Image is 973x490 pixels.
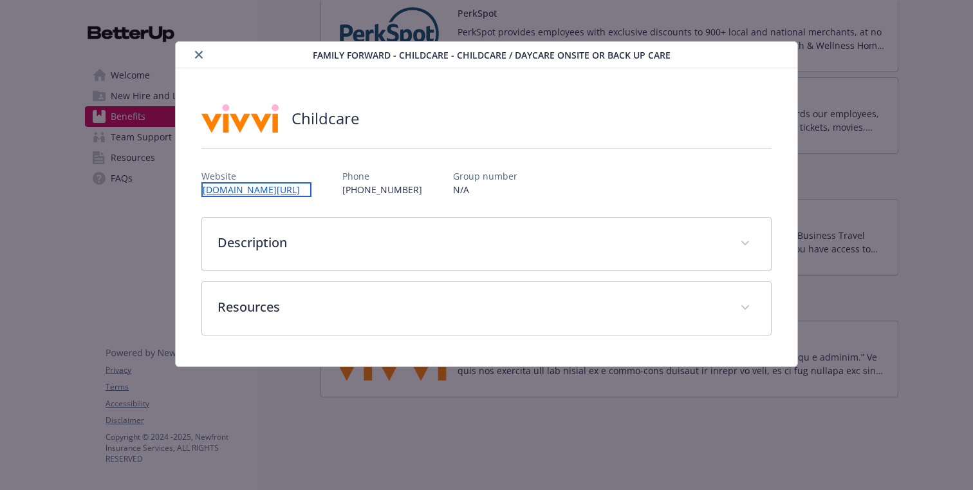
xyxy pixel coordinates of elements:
[202,282,771,335] div: Resources
[342,183,422,196] p: [PHONE_NUMBER]
[218,233,725,252] p: Description
[453,169,517,183] p: Group number
[202,218,771,270] div: Description
[313,48,671,62] span: Family Forward - Childcare - Childcare / Daycare onsite or back up care
[201,169,311,183] p: Website
[218,297,725,317] p: Resources
[97,41,876,367] div: details for plan Family Forward - Childcare - Childcare / Daycare onsite or back up care
[191,47,207,62] button: close
[342,169,422,183] p: Phone
[292,108,359,129] h2: Childcare
[201,99,279,138] img: Vivvi
[453,183,517,196] p: N/A
[201,182,311,197] a: [DOMAIN_NAME][URL]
